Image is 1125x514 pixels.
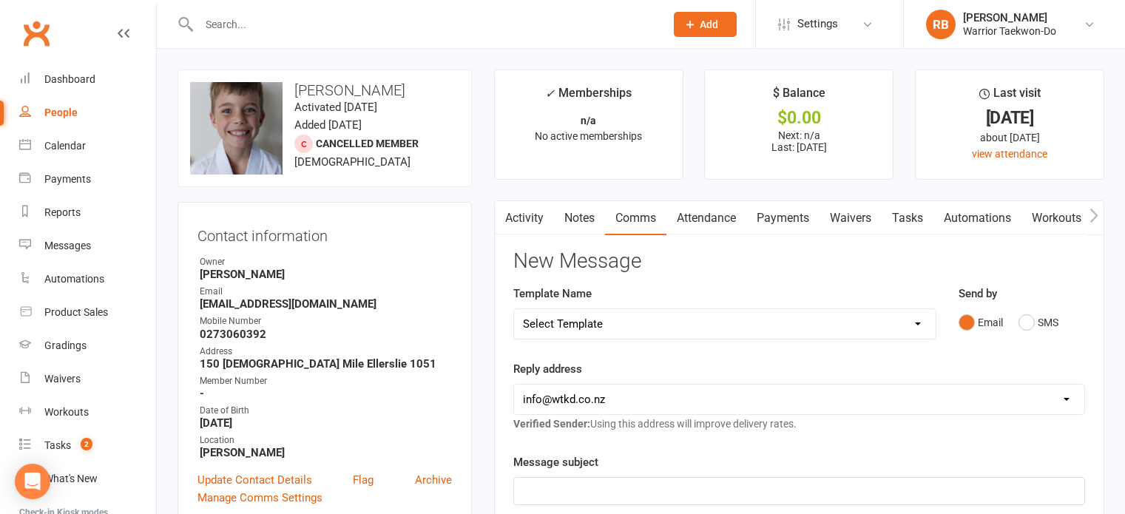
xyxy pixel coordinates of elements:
a: Notes [554,201,605,235]
span: Settings [797,7,838,41]
a: Archive [415,471,452,489]
a: Reports [19,196,156,229]
label: Message subject [513,453,598,471]
a: Tasks [882,201,933,235]
div: Workouts [44,406,89,418]
div: Memberships [545,84,632,111]
a: Tasks 2 [19,429,156,462]
a: Manage Comms Settings [197,489,322,507]
div: People [44,106,78,118]
strong: [DATE] [200,416,452,430]
a: Workouts [19,396,156,429]
strong: n/a [581,115,596,126]
div: $ Balance [773,84,825,110]
div: about [DATE] [929,129,1090,146]
strong: Verified Sender: [513,418,590,430]
a: People [19,96,156,129]
a: Activity [495,201,554,235]
strong: [PERSON_NAME] [200,446,452,459]
span: No active memberships [535,130,642,142]
span: [DEMOGRAPHIC_DATA] [294,155,411,169]
a: Dashboard [19,63,156,96]
strong: 150 [DEMOGRAPHIC_DATA] Mile Ellerslie 1051 [200,357,452,371]
div: Address [200,345,452,359]
a: Comms [605,201,666,235]
div: Reports [44,206,81,218]
button: SMS [1018,308,1058,337]
div: [DATE] [929,110,1090,126]
a: Attendance [666,201,746,235]
div: Owner [200,255,452,269]
p: Next: n/a Last: [DATE] [718,129,879,153]
h3: [PERSON_NAME] [190,82,459,98]
a: Workouts [1021,201,1092,235]
a: Calendar [19,129,156,163]
label: Send by [959,285,997,302]
img: image1712028932.png [190,82,283,175]
div: RB [926,10,956,39]
div: Tasks [44,439,71,451]
a: Waivers [820,201,882,235]
a: Flag [353,471,374,489]
a: Automations [19,263,156,296]
a: Update Contact Details [197,471,312,489]
h3: Contact information [197,222,452,244]
button: Add [674,12,737,37]
time: Activated [DATE] [294,101,377,114]
div: Last visit [979,84,1041,110]
div: Calendar [44,140,86,152]
div: Open Intercom Messenger [15,464,50,499]
span: Cancelled member [316,138,419,149]
a: Payments [746,201,820,235]
strong: [PERSON_NAME] [200,268,452,281]
a: Clubworx [18,15,55,52]
strong: 0273060392 [200,328,452,341]
strong: [EMAIL_ADDRESS][DOMAIN_NAME] [200,297,452,311]
div: [PERSON_NAME] [963,11,1056,24]
i: ✓ [545,87,555,101]
label: Reply address [513,360,582,378]
span: Add [700,18,718,30]
label: Template Name [513,285,592,302]
a: view attendance [972,148,1047,160]
div: Location [200,433,452,447]
div: Waivers [44,373,81,385]
div: Gradings [44,339,87,351]
a: What's New [19,462,156,496]
a: Gradings [19,329,156,362]
a: Automations [933,201,1021,235]
div: Product Sales [44,306,108,318]
div: Date of Birth [200,404,452,418]
a: Product Sales [19,296,156,329]
time: Added [DATE] [294,118,362,132]
a: Messages [19,229,156,263]
div: Member Number [200,374,452,388]
div: Dashboard [44,73,95,85]
span: 2 [81,438,92,450]
div: Messages [44,240,91,251]
div: Payments [44,173,91,185]
strong: - [200,387,452,400]
span: Using this address will improve delivery rates. [513,418,797,430]
div: Email [200,285,452,299]
div: $0.00 [718,110,879,126]
div: Warrior Taekwon-Do [963,24,1056,38]
button: Email [959,308,1003,337]
div: Mobile Number [200,314,452,328]
a: Waivers [19,362,156,396]
a: Payments [19,163,156,196]
h3: New Message [513,250,1085,273]
div: Automations [44,273,104,285]
div: What's New [44,473,98,484]
input: Search... [195,14,655,35]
